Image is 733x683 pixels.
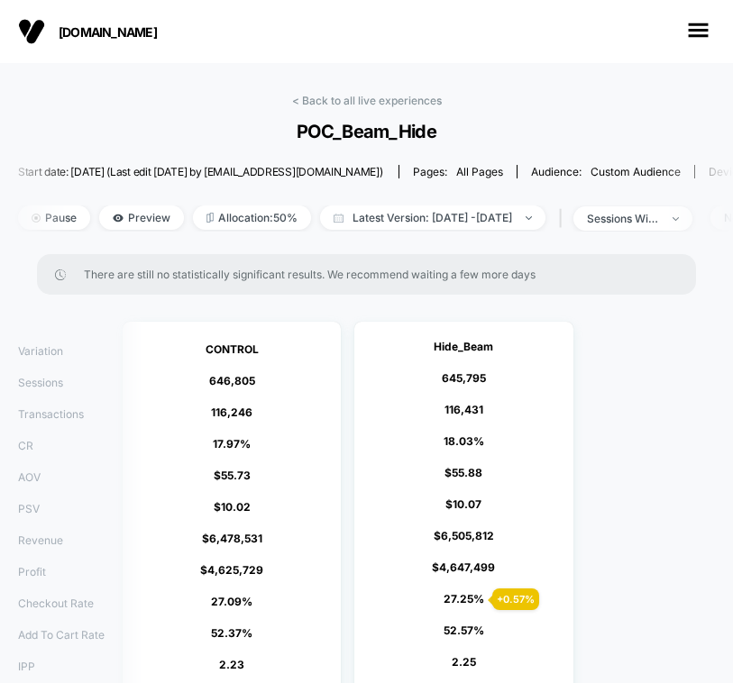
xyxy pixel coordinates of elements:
[434,340,493,353] span: Hide_Beam
[18,565,46,578] span: Profit
[202,532,262,545] span: $
[444,624,484,637] span: 52.57 %
[200,563,263,577] span: $
[37,121,697,142] span: POC_Beam_Hide
[444,592,484,606] span: 27.25 %
[18,502,40,515] span: PSV
[434,529,494,542] span: $
[214,500,251,514] span: $
[18,533,63,547] span: Revenue
[441,529,494,542] span: 6,505,812
[18,376,63,389] span: Sessions
[452,466,482,479] span: 55.88
[211,405,252,419] span: 116,246
[32,214,41,223] img: end
[18,205,90,230] span: Pause
[439,560,495,574] span: 4,647,499
[452,655,476,669] span: 2.25
[453,497,481,511] span: 10.07
[18,660,35,673] span: IPP
[211,626,252,640] span: 52.37 %
[554,205,573,232] span: |
[219,658,244,671] span: 2.23
[320,205,545,230] span: Latest Version: [DATE] - [DATE]
[591,165,681,178] span: Custom Audience
[209,374,255,387] span: 646,805
[221,500,251,514] span: 10.02
[292,94,442,107] a: < Back to all live experiences
[456,165,503,178] span: all pages
[221,469,251,482] span: 55.73
[18,596,94,610] span: Checkout Rate
[206,342,259,356] span: CONTROL
[334,214,344,223] img: calendar
[18,407,84,421] span: Transactions
[526,216,532,220] img: end
[18,344,63,358] span: Variation
[207,563,263,577] span: 4,625,729
[445,497,481,511] span: $
[492,588,539,610] div: + 0.57 %
[193,205,311,230] span: Allocation: 50%
[673,217,679,221] img: end
[18,470,41,484] span: AOV
[587,212,659,225] div: sessions with impression
[99,205,184,230] span: Preview
[444,466,482,479] span: $
[531,165,681,178] div: Audience:
[444,403,483,416] span: 116,431
[444,434,484,448] span: 18.03 %
[209,532,262,545] span: 6,478,531
[18,439,33,452] span: CR
[206,213,214,223] img: rebalance
[214,469,251,482] span: $
[432,560,495,574] span: $
[18,628,105,642] span: Add To Cart Rate
[18,165,382,178] span: Start date: [DATE] (Last edit [DATE] by [EMAIL_ADDRESS][DOMAIN_NAME])
[413,165,503,178] div: Pages:
[18,18,45,45] img: Visually logo
[211,595,252,608] span: 27.09 %
[442,371,486,385] span: 645,795
[59,24,239,40] span: [DOMAIN_NAME]
[84,268,661,281] span: There are still no statistically significant results. We recommend waiting a few more days
[213,437,251,451] span: 17.97 %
